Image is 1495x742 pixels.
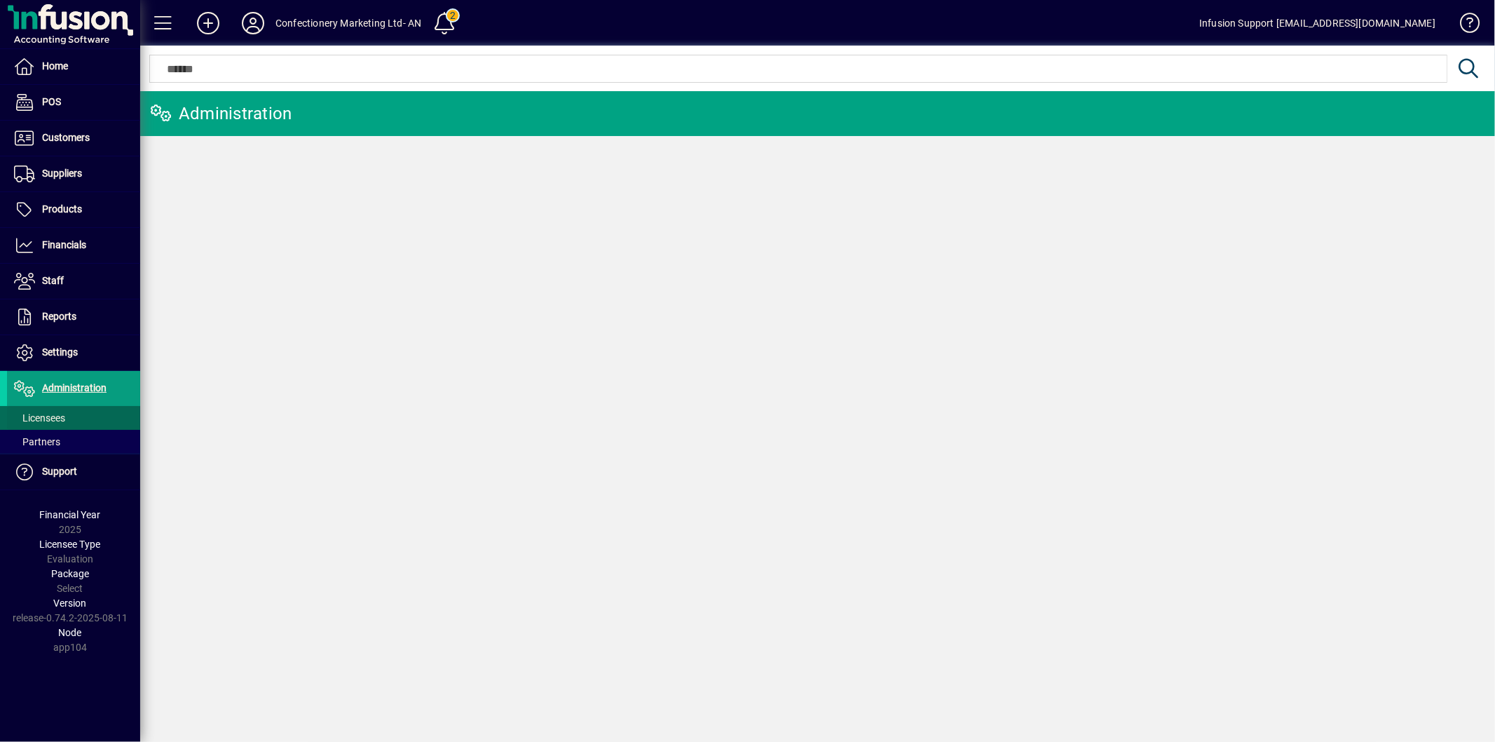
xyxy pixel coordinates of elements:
a: Reports [7,299,140,335]
span: Node [59,627,82,638]
span: Licensees [14,412,65,424]
a: Staff [7,264,140,299]
span: Administration [42,382,107,393]
span: Suppliers [42,168,82,179]
a: Products [7,192,140,227]
span: Home [42,60,68,72]
div: Administration [151,102,292,125]
a: Suppliers [7,156,140,191]
button: Add [186,11,231,36]
a: Home [7,49,140,84]
span: Partners [14,436,60,447]
a: POS [7,85,140,120]
span: Customers [42,132,90,143]
div: Confectionery Marketing Ltd- AN [275,12,421,34]
a: Licensees [7,406,140,430]
span: Reports [42,311,76,322]
span: Staff [42,275,64,286]
span: Package [51,568,89,579]
span: Financial Year [40,509,101,520]
button: Profile [231,11,275,36]
a: Support [7,454,140,490]
span: Version [54,598,87,609]
a: Financials [7,228,140,263]
a: Settings [7,335,140,370]
span: Support [42,466,77,477]
a: Knowledge Base [1449,3,1477,48]
a: Partners [7,430,140,454]
span: Licensee Type [40,539,101,550]
span: Financials [42,239,86,250]
div: Infusion Support [EMAIL_ADDRESS][DOMAIN_NAME] [1199,12,1435,34]
span: Settings [42,346,78,358]
span: Products [42,203,82,215]
span: POS [42,96,61,107]
a: Customers [7,121,140,156]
